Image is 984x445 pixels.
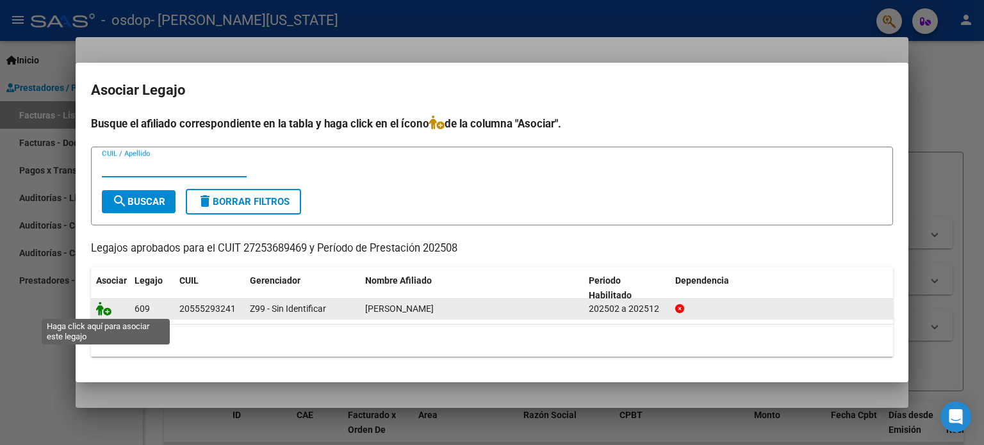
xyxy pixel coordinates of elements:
[179,302,236,316] div: 20555293241
[245,267,360,309] datatable-header-cell: Gerenciador
[102,190,176,213] button: Buscar
[129,267,174,309] datatable-header-cell: Legajo
[135,303,150,314] span: 609
[365,275,432,286] span: Nombre Afiliado
[589,302,665,316] div: 202502 a 202512
[360,267,584,309] datatable-header-cell: Nombre Afiliado
[197,196,290,207] span: Borrar Filtros
[250,275,300,286] span: Gerenciador
[91,325,893,357] div: 1 registros
[91,241,893,257] p: Legajos aprobados para el CUIT 27253689469 y Período de Prestación 202508
[186,189,301,214] button: Borrar Filtros
[675,275,729,286] span: Dependencia
[91,115,893,132] h4: Busque el afiliado correspondiente en la tabla y haga click en el ícono de la columna "Asociar".
[91,78,893,102] h2: Asociar Legajo
[365,303,434,314] span: QUINTERO CIRO ENEAS
[250,303,326,314] span: Z99 - Sin Identificar
[112,193,127,209] mat-icon: search
[174,267,245,309] datatable-header-cell: CUIL
[96,275,127,286] span: Asociar
[940,401,971,432] div: Open Intercom Messenger
[584,267,670,309] datatable-header-cell: Periodo Habilitado
[179,275,199,286] span: CUIL
[589,275,632,300] span: Periodo Habilitado
[135,275,163,286] span: Legajo
[670,267,894,309] datatable-header-cell: Dependencia
[91,267,129,309] datatable-header-cell: Asociar
[197,193,213,209] mat-icon: delete
[112,196,165,207] span: Buscar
